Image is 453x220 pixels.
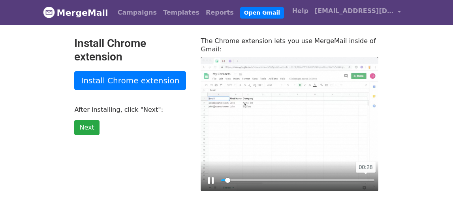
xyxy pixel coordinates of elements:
input: Seek [221,177,374,184]
a: Reports [203,5,237,21]
a: MergeMail [43,4,108,21]
p: The Chrome extension lets you use MergeMail inside of Gmail: [201,37,378,53]
a: Help [289,3,312,19]
p: After installing, click "Next": [74,105,189,114]
h2: Install Chrome extension [74,37,189,63]
iframe: Chat Widget [414,182,453,220]
a: Templates [160,5,203,21]
img: MergeMail logo [43,6,55,18]
a: [EMAIL_ADDRESS][DOMAIN_NAME] [312,3,404,22]
a: Next [74,120,99,135]
a: Install Chrome extension [74,71,186,90]
button: Play [205,174,217,187]
a: Campaigns [115,5,160,21]
a: Open Gmail [240,7,284,19]
span: [EMAIL_ADDRESS][DOMAIN_NAME] [315,6,394,16]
